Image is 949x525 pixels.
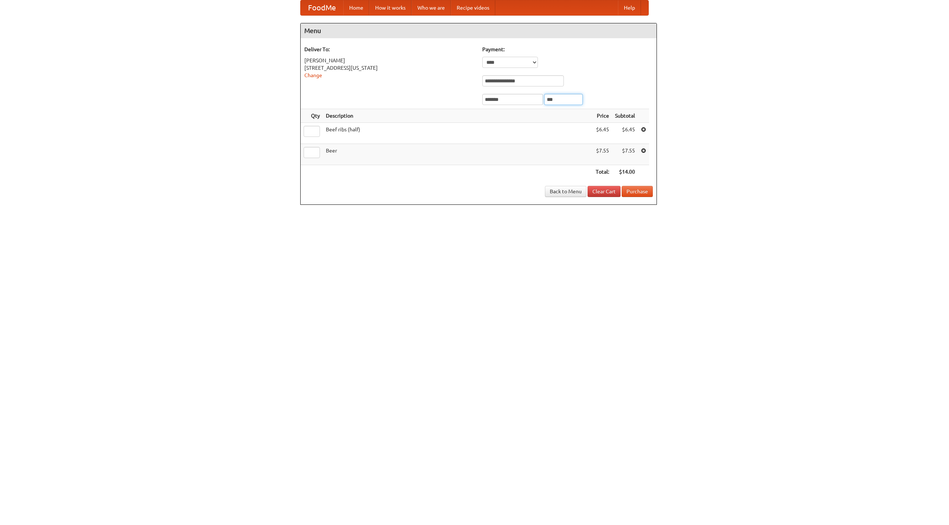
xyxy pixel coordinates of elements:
[593,144,612,165] td: $7.55
[593,109,612,123] th: Price
[301,0,343,15] a: FoodMe
[618,0,641,15] a: Help
[482,46,653,53] h5: Payment:
[323,109,593,123] th: Description
[323,144,593,165] td: Beer
[304,57,475,64] div: [PERSON_NAME]
[622,186,653,197] button: Purchase
[612,144,638,165] td: $7.55
[411,0,451,15] a: Who we are
[323,123,593,144] td: Beef ribs (half)
[593,123,612,144] td: $6.45
[451,0,495,15] a: Recipe videos
[612,123,638,144] td: $6.45
[304,46,475,53] h5: Deliver To:
[612,109,638,123] th: Subtotal
[301,23,657,38] h4: Menu
[593,165,612,179] th: Total:
[304,64,475,72] div: [STREET_ADDRESS][US_STATE]
[301,109,323,123] th: Qty
[612,165,638,179] th: $14.00
[304,72,322,78] a: Change
[343,0,369,15] a: Home
[588,186,621,197] a: Clear Cart
[545,186,586,197] a: Back to Menu
[369,0,411,15] a: How it works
